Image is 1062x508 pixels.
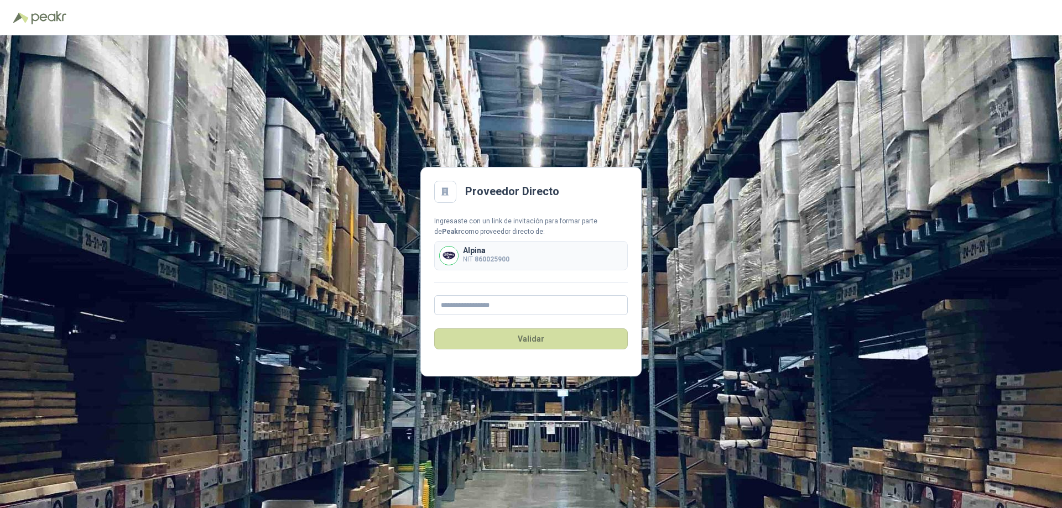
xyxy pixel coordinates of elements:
[442,228,461,235] b: Peakr
[434,328,628,349] button: Validar
[31,11,66,24] img: Peakr
[465,183,559,200] h2: Proveedor Directo
[434,216,628,237] div: Ingresaste con un link de invitación para formar parte de como proveedor directo de:
[463,247,509,254] p: Alpina
[463,254,509,265] p: NIT
[13,12,29,23] img: Logo
[440,247,458,265] img: Company Logo
[475,255,509,263] b: 860025900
